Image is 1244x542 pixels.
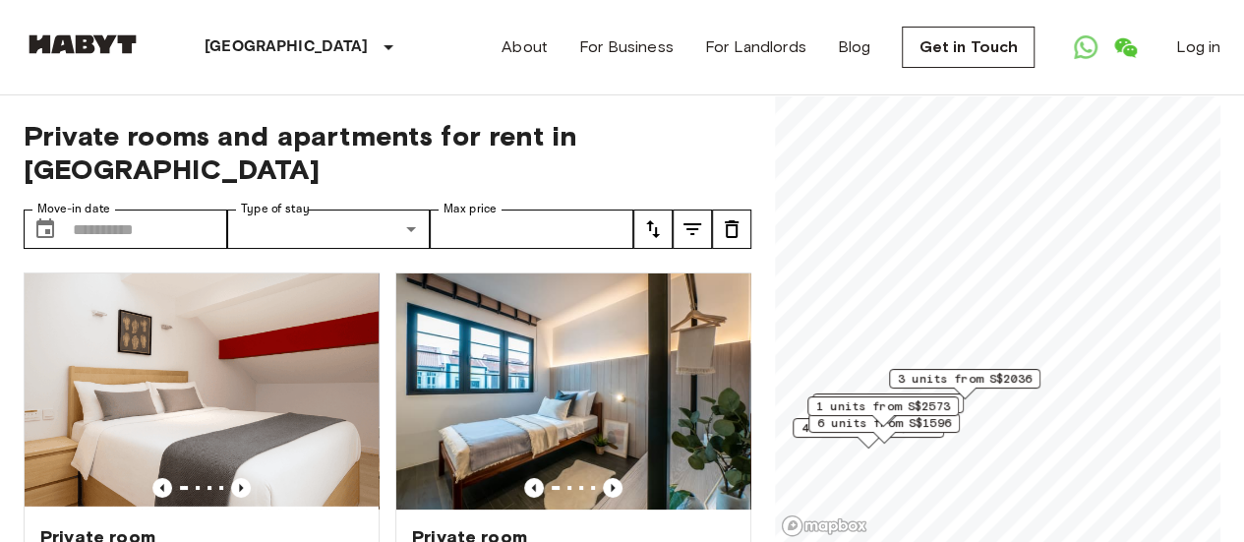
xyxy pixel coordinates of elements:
label: Max price [444,201,497,217]
span: 1 units from S$2573 [816,397,950,415]
a: About [502,35,548,59]
div: Map marker [807,396,959,427]
button: tune [633,210,673,249]
a: Get in Touch [902,27,1035,68]
a: For Landlords [705,35,806,59]
a: Open WhatsApp [1066,28,1105,67]
button: Previous image [152,478,172,498]
div: Map marker [889,369,1040,399]
button: tune [673,210,712,249]
div: Map marker [812,393,964,424]
button: tune [712,210,751,249]
span: 3 units from S$2036 [898,370,1032,388]
div: Map marker [808,413,960,444]
div: Map marker [793,418,944,449]
label: Type of stay [241,201,310,217]
img: Marketing picture of unit SG-01-127-001-001 [25,273,379,510]
button: Previous image [524,478,544,498]
a: Mapbox logo [781,514,867,537]
span: 3 units from S$1480 [821,394,955,412]
label: Move-in date [37,201,110,217]
a: Log in [1176,35,1220,59]
p: [GEOGRAPHIC_DATA] [205,35,369,59]
button: Choose date [26,210,65,249]
a: For Business [579,35,674,59]
img: Habyt [24,34,142,54]
span: Private rooms and apartments for rent in [GEOGRAPHIC_DATA] [24,119,751,186]
a: Open WeChat [1105,28,1145,67]
a: Blog [838,35,871,59]
button: Previous image [603,478,622,498]
img: Marketing picture of unit SG-01-027-006-02 [396,273,750,510]
button: Previous image [231,478,251,498]
span: 4 units from S$2310 [801,419,935,437]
